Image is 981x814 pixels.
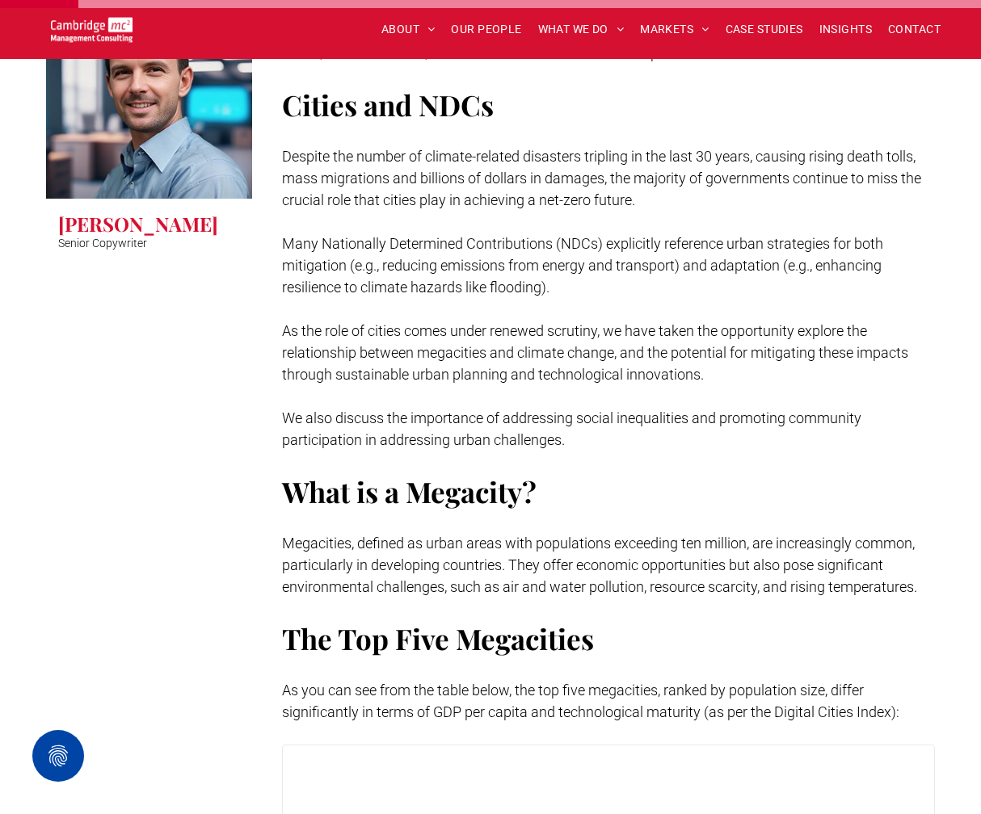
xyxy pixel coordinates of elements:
p: Senior Copywriter [58,237,147,250]
a: CASE STUDIES [718,17,811,42]
a: INSIGHTS [811,17,880,42]
span: Megacities, defined as urban areas with populations exceeding ten million, are increasingly commo... [282,535,917,595]
span: As you can see from the table below, the top five megacities, ranked by population size, differ s... [282,682,899,720]
a: OUR PEOPLE [443,17,529,42]
a: ABOUT [373,17,444,42]
span: What is a Megacity? [282,472,537,510]
a: CONTACT [880,17,949,42]
span: Many Nationally Determined Contributions (NDCs) explicitly reference urban strategies for both mi... [282,235,883,296]
span: We also discuss the importance of addressing social inequalities and promoting community particip... [282,409,861,448]
a: Your Business Transformed | Cambridge Management Consulting [51,19,133,36]
span: Despite the number of climate-related disasters tripling in the last 30 years, causing rising dea... [282,148,921,208]
span: The Top Five Megacities [282,619,594,657]
h3: [PERSON_NAME] [58,211,218,237]
span: Cities and NDCs [282,86,494,124]
a: WHAT WE DO [530,17,633,42]
img: Go to Homepage [51,17,133,42]
a: MARKETS [632,17,717,42]
span: As the role of cities comes under renewed scrutiny, we have taken the opportunity explore the rel... [282,322,908,383]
